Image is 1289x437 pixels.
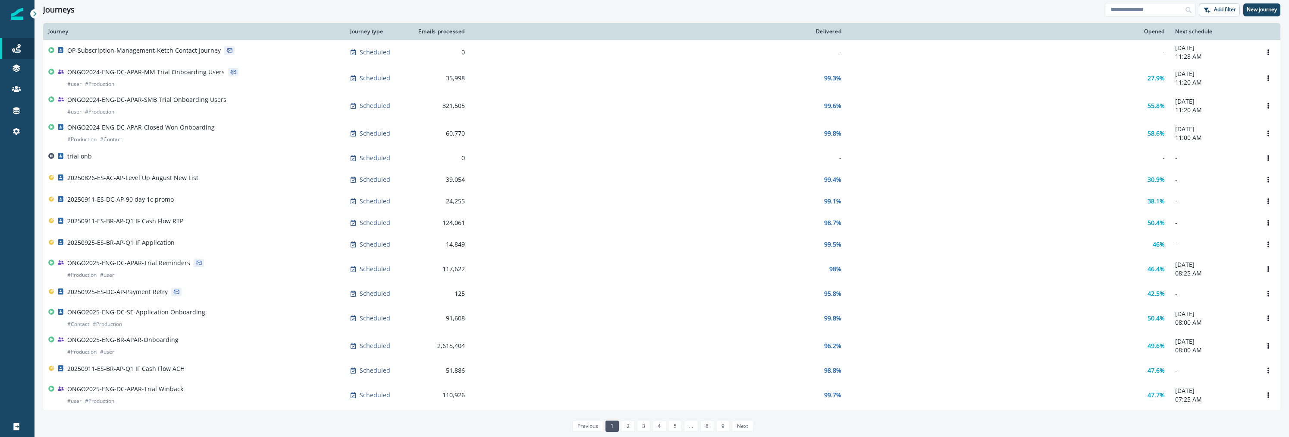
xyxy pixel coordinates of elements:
[1148,218,1165,227] p: 50.4%
[43,304,1280,332] a: ONGO2025-ENG-DC-SE-Application Onboarding#Contact#ProductionScheduled91,60899.8%50.4%[DATE]08:00 ...
[415,289,465,298] div: 125
[1261,389,1275,402] button: Options
[824,101,841,110] p: 99.6%
[1261,263,1275,275] button: Options
[1148,342,1165,350] p: 49.6%
[360,101,390,110] p: Scheduled
[360,342,390,350] p: Scheduled
[67,217,183,225] p: 20250911-ES-BR-AP-Q1 IF Cash Flow RTP
[1148,391,1165,399] p: 47.7%
[43,234,1280,255] a: 20250925-ES-BR-AP-Q1 IF ApplicationScheduled14,84999.5%46%-Options
[415,101,465,110] div: 321,505
[415,175,465,184] div: 39,054
[1175,28,1251,35] div: Next schedule
[1247,6,1277,13] p: New journey
[415,314,465,323] div: 91,608
[1148,265,1165,273] p: 46.4%
[85,80,114,89] p: # Production
[1175,175,1251,184] p: -
[1175,70,1251,78] p: [DATE]
[1175,44,1251,52] p: [DATE]
[360,74,390,82] p: Scheduled
[67,288,168,296] p: 20250925-ES-DC-AP-Payment Retry
[415,366,465,375] div: 51,886
[360,240,390,249] p: Scheduled
[1261,339,1275,352] button: Options
[43,5,75,15] h1: Journeys
[637,421,650,432] a: Page 3
[716,421,730,432] a: Page 9
[1148,366,1165,375] p: 47.6%
[1261,72,1275,85] button: Options
[67,80,82,89] p: # user
[360,197,390,206] p: Scheduled
[360,175,390,184] p: Scheduled
[852,28,1165,35] div: Opened
[67,46,221,55] p: OP-Subscription-Management-Ketch Contact Journey
[1175,97,1251,106] p: [DATE]
[1214,6,1236,13] p: Add filter
[100,271,114,279] p: # user
[415,342,465,350] div: 2,615,404
[1175,240,1251,249] p: -
[1261,364,1275,377] button: Options
[67,68,225,76] p: ONGO2024-ENG-DC-APAR-MM Trial Onboarding Users
[67,259,190,267] p: ONGO2025-ENG-DC-APAR-Trial Reminders
[67,174,198,182] p: 20250826-ES-AC-AP-Level Up August New List
[67,238,175,247] p: 20250925-ES-BR-AP-Q1 IF Application
[1175,106,1251,114] p: 11:20 AM
[415,265,465,273] div: 117,622
[1261,216,1275,229] button: Options
[1148,197,1165,206] p: 38.1%
[67,95,226,104] p: ONGO2024-ENG-DC-APAR-SMB Trial Onboarding Users
[1261,195,1275,208] button: Options
[824,218,841,227] p: 98.7%
[1148,289,1165,298] p: 42.5%
[43,64,1280,92] a: ONGO2024-ENG-DC-APAR-MM Trial Onboarding Users#user#ProductionScheduled35,99899.3%27.9%[DATE]11:2...
[684,421,698,432] a: Jump forward
[1148,314,1165,323] p: 50.4%
[852,154,1165,162] div: -
[1175,218,1251,227] p: -
[1175,366,1251,375] p: -
[1261,173,1275,186] button: Options
[67,135,97,144] p: # Production
[1148,74,1165,82] p: 27.9%
[1175,125,1251,133] p: [DATE]
[43,409,1280,433] a: ONGO2025-ENG-DC-SE-30 Day No SpendScheduled66199.4%43.5%[DATE]07:15 AMOptions
[1148,129,1165,138] p: 58.6%
[605,421,619,432] a: Page 1 is your current page
[360,48,390,57] p: Scheduled
[100,348,114,356] p: # user
[824,366,841,375] p: 98.8%
[1261,46,1275,59] button: Options
[1148,101,1165,110] p: 55.8%
[67,152,92,161] p: trial onb
[360,154,390,162] p: Scheduled
[824,129,841,138] p: 99.8%
[67,336,179,344] p: ONGO2025-ENG-BR-APAR-Onboarding
[67,123,215,132] p: ONGO2024-ENG-DC-APAR-Closed Won Onboarding
[67,397,82,405] p: # user
[67,195,174,204] p: 20250911-ES-DC-AP-90 day 1c promo
[829,265,841,273] p: 98%
[621,421,634,432] a: Page 2
[1261,238,1275,251] button: Options
[360,366,390,375] p: Scheduled
[415,197,465,206] div: 24,255
[67,320,89,329] p: # Contact
[1175,154,1251,162] p: -
[43,332,1280,360] a: ONGO2025-ENG-BR-APAR-Onboarding#Production#userScheduled2,615,40496.2%49.6%[DATE]08:00 AMOptions
[43,381,1280,409] a: ONGO2025-ENG-DC-APAR-Trial Winback#user#ProductionScheduled110,92699.7%47.7%[DATE]07:25 AMOptions
[1175,269,1251,278] p: 08:25 AM
[100,135,122,144] p: # Contact
[415,28,465,35] div: Emails processed
[67,364,185,373] p: 20250911-ES-BR-AP-Q1 IF Cash Flow ACH
[1175,386,1251,395] p: [DATE]
[85,397,114,405] p: # Production
[43,255,1280,283] a: ONGO2025-ENG-DC-APAR-Trial Reminders#Production#userScheduled117,62298%46.4%[DATE]08:25 AMOptions
[43,283,1280,304] a: 20250925-ES-DC-AP-Payment RetryScheduled12595.8%42.5%-Options
[824,391,841,399] p: 99.7%
[824,197,841,206] p: 99.1%
[415,48,465,57] div: 0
